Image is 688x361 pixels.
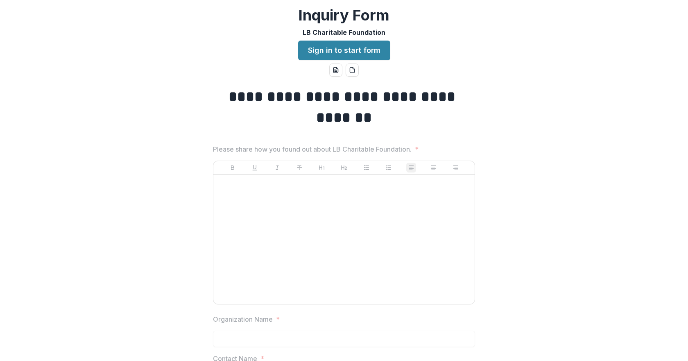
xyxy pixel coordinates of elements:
button: Ordered List [384,163,394,173]
button: Italicize [272,163,282,173]
button: Align Right [451,163,461,173]
button: Bullet List [362,163,371,173]
h2: Inquiry Form [299,7,389,24]
p: Please share how you found out about LB Charitable Foundation. [213,144,412,154]
p: Organization Name [213,314,273,324]
button: pdf-download [346,64,359,77]
button: word-download [329,64,342,77]
button: Heading 2 [339,163,349,173]
button: Underline [250,163,260,173]
p: LB Charitable Foundation [303,27,385,37]
button: Strike [294,163,304,173]
a: Sign in to start form [298,41,390,60]
button: Align Center [428,163,438,173]
button: Align Left [406,163,416,173]
button: Heading 1 [317,163,327,173]
button: Bold [228,163,238,173]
